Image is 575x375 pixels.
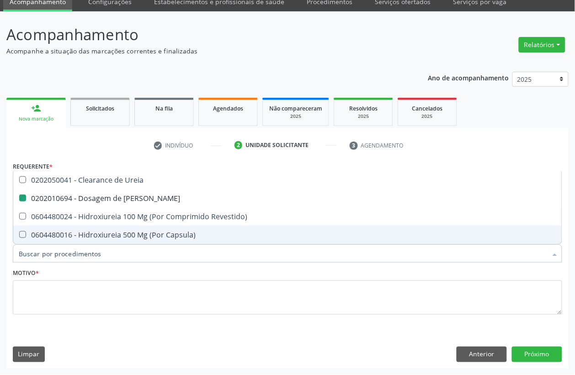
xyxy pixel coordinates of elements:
[405,113,450,120] div: 2025
[13,266,39,280] label: Motivo
[269,105,322,112] span: Não compareceram
[19,195,556,202] div: 0202010694 - Dosagem de [PERSON_NAME]
[349,105,378,112] span: Resolvidos
[245,141,309,149] div: Unidade solicitante
[86,105,114,112] span: Solicitados
[6,23,400,46] p: Acompanhamento
[269,113,322,120] div: 2025
[457,347,507,362] button: Anterior
[155,105,173,112] span: Na fila
[234,141,243,149] div: 2
[31,103,41,113] div: person_add
[6,46,400,56] p: Acompanhe a situação das marcações correntes e finalizadas
[19,213,556,220] div: 0604480024 - Hidroxiureia 100 Mg (Por Comprimido Revestido)
[19,231,556,238] div: 0604480016 - Hidroxiureia 500 Mg (Por Capsula)
[428,72,509,83] p: Ano de acompanhamento
[19,176,556,184] div: 0202050041 - Clearance de Ureia
[519,37,565,53] button: Relatórios
[341,113,386,120] div: 2025
[19,244,547,263] input: Buscar por procedimentos
[13,159,53,174] label: Requerente
[213,105,243,112] span: Agendados
[13,116,59,122] div: Nova marcação
[512,347,562,362] button: Próximo
[412,105,443,112] span: Cancelados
